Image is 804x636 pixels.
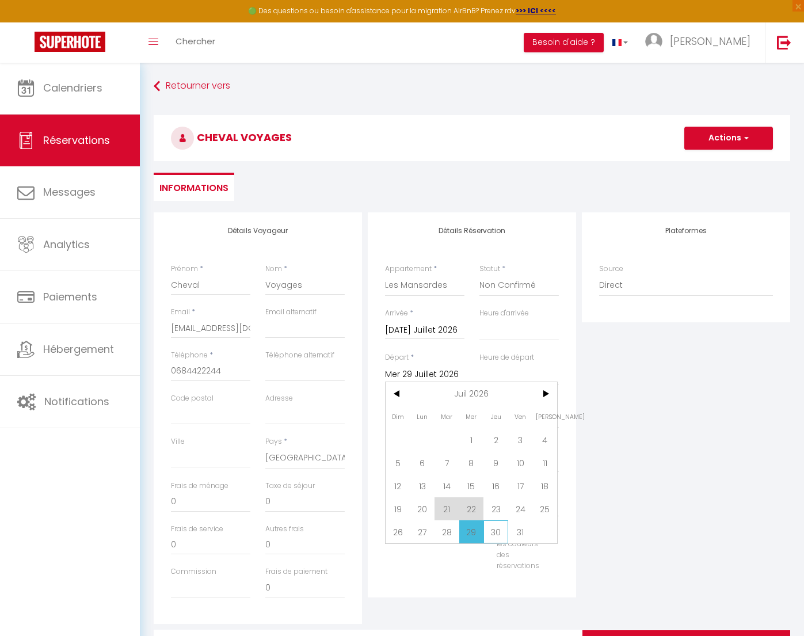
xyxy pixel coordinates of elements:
label: Départ [385,352,409,363]
span: Messages [43,185,96,199]
span: Mer [459,405,484,428]
label: Appartement [385,264,432,275]
span: 4 [532,428,557,451]
button: Besoin d'aide ? [524,33,604,52]
span: > [532,382,557,405]
span: [PERSON_NAME] [670,34,750,48]
span: 19 [386,497,410,520]
span: 12 [386,474,410,497]
h4: Détails Réservation [385,227,559,235]
label: Source [599,264,623,275]
label: Personnaliser les couleurs des réservations [491,528,544,572]
span: Jeu [483,405,508,428]
label: Arrivée [385,308,408,319]
span: 9 [483,451,508,474]
label: Statut [479,264,500,275]
span: 1 [459,428,484,451]
span: 5 [386,451,410,474]
button: Actions [684,127,773,150]
span: 31 [508,520,533,543]
span: 30 [483,520,508,543]
span: Calendriers [43,81,102,95]
img: ... [645,33,662,50]
span: 13 [410,474,435,497]
span: Dim [386,405,410,428]
span: Hébergement [43,342,114,356]
span: 10 [508,451,533,474]
label: Email [171,307,190,318]
label: Téléphone [171,350,208,361]
label: Autres frais [265,524,304,535]
label: Frais de paiement [265,566,327,577]
span: 25 [532,497,557,520]
span: 21 [435,497,459,520]
h4: Détails Voyageur [171,227,345,235]
span: Juil 2026 [410,382,533,405]
span: 23 [483,497,508,520]
label: Email alternatif [265,307,317,318]
label: Ville [171,436,185,447]
span: Ven [508,405,533,428]
a: Retourner vers [154,76,790,97]
span: 20 [410,497,435,520]
span: Chercher [176,35,215,47]
label: Code postal [171,393,214,404]
span: 17 [508,474,533,497]
label: Taxe de séjour [265,481,315,492]
a: Chercher [167,22,224,63]
span: 11 [532,451,557,474]
span: 3 [508,428,533,451]
span: 14 [435,474,459,497]
span: 7 [435,451,459,474]
label: Frais de service [171,524,223,535]
h4: Plateformes [599,227,773,235]
span: 16 [483,474,508,497]
span: < [386,382,410,405]
span: Réservations [43,133,110,147]
span: 24 [508,497,533,520]
label: Prénom [171,264,198,275]
label: Adresse [265,393,293,404]
label: Frais de ménage [171,481,228,492]
span: 8 [459,451,484,474]
span: 29 [459,520,484,543]
span: 22 [459,497,484,520]
span: 18 [532,474,557,497]
span: Paiements [43,290,97,304]
img: logout [777,35,791,49]
label: Heure d'arrivée [479,308,529,319]
span: 2 [483,428,508,451]
label: Nom [265,264,282,275]
span: Analytics [43,237,90,252]
span: Notifications [44,394,109,409]
a: >>> ICI <<<< [516,6,556,16]
label: Téléphone alternatif [265,350,334,361]
label: Commission [171,566,216,577]
img: Super Booking [35,32,105,52]
li: Informations [154,173,234,201]
label: Heure de départ [479,352,534,363]
span: 26 [386,520,410,543]
span: Cheval Voyages [171,130,292,144]
a: ... [PERSON_NAME] [637,22,765,63]
span: Lun [410,405,435,428]
span: Mar [435,405,459,428]
label: Pays [265,436,282,447]
span: 27 [410,520,435,543]
span: 6 [410,451,435,474]
span: 15 [459,474,484,497]
span: 28 [435,520,459,543]
span: [PERSON_NAME] [532,405,557,428]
